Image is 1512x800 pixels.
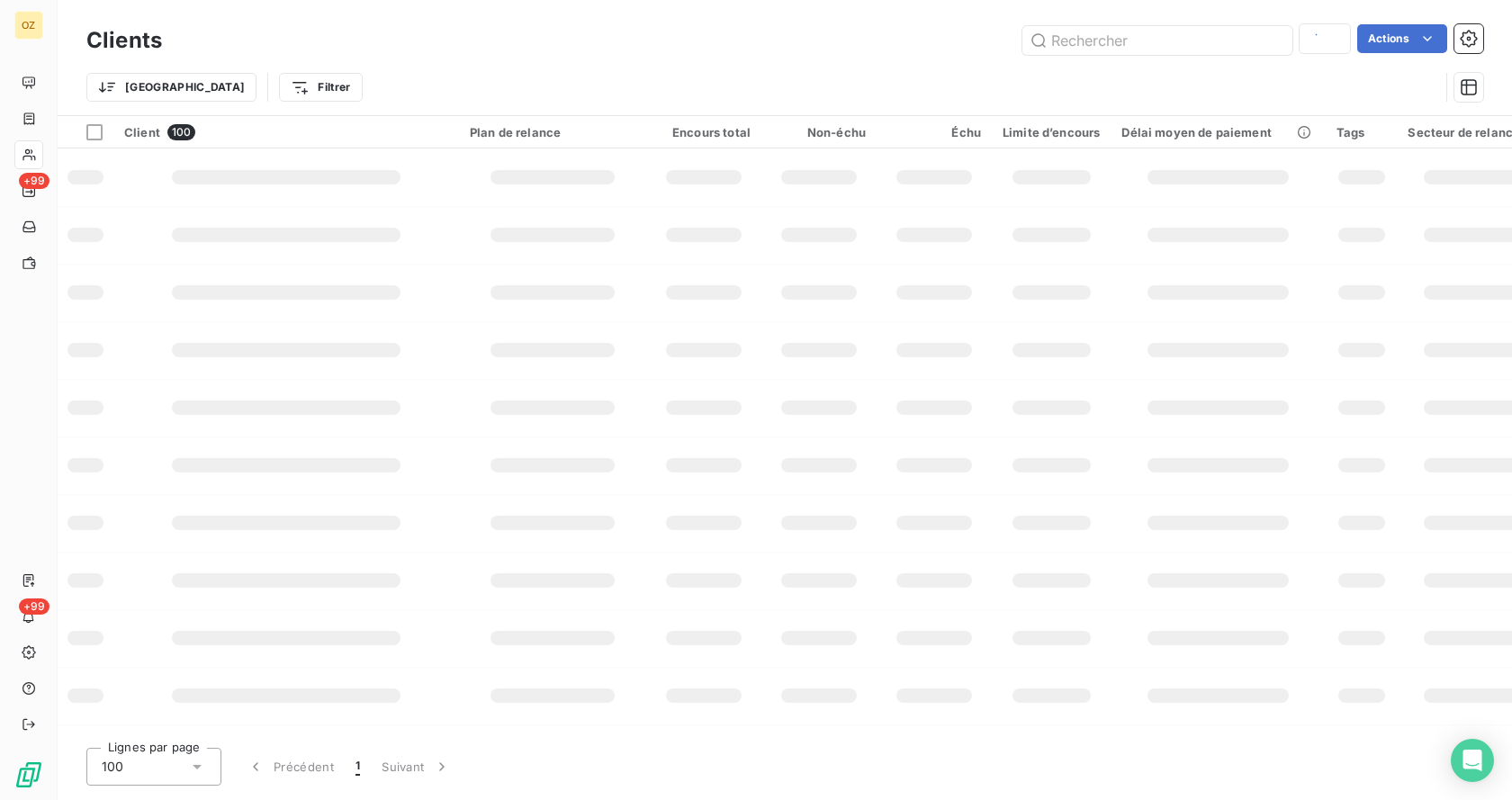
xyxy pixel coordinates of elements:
[355,758,360,776] span: 1
[1022,26,1292,55] input: Rechercher
[1336,125,1387,139] div: Tags
[772,125,866,139] div: Non-échu
[345,748,371,786] button: 1
[1003,125,1100,139] div: Limite d’encours
[657,125,751,139] div: Encours total
[102,758,123,776] span: 100
[1357,24,1447,53] button: Actions
[19,173,49,189] span: +99
[371,748,462,786] button: Suivant
[86,73,256,102] button: [GEOGRAPHIC_DATA]
[279,73,362,102] button: Filtrer
[1451,739,1494,782] div: Open Intercom Messenger
[124,125,160,139] span: Client
[14,11,43,40] div: OZ
[887,125,981,139] div: Échu
[86,24,162,57] h3: Clients
[167,124,195,140] span: 100
[1121,125,1314,139] div: Délai moyen de paiement
[470,125,635,139] div: Plan de relance
[236,748,345,786] button: Précédent
[19,598,49,615] span: +99
[14,760,43,789] img: Logo LeanPay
